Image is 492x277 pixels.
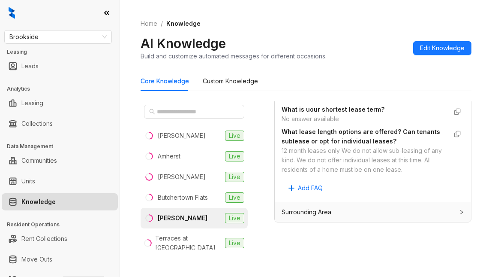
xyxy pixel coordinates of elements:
[275,202,471,222] div: Surrounding Area
[420,43,465,53] span: Edit Knowledge
[282,207,331,217] span: Surrounding Area
[282,146,447,174] div: 12 month leases only We do not allow sub-leasing of any kind. We do not offer individual leases a...
[282,128,440,145] strong: What lease length options are offered? Can tenants sublease or opt for individual leases?
[158,172,206,182] div: [PERSON_NAME]
[149,109,155,115] span: search
[282,181,330,195] button: Add FAQ
[225,172,244,182] span: Live
[7,85,120,93] h3: Analytics
[139,19,159,28] a: Home
[21,94,43,112] a: Leasing
[21,58,39,75] a: Leads
[7,143,120,150] h3: Data Management
[2,251,118,268] li: Move Outs
[2,152,118,169] li: Communities
[158,193,208,202] div: Butchertown Flats
[203,76,258,86] div: Custom Knowledge
[413,41,471,55] button: Edit Knowledge
[298,183,323,193] span: Add FAQ
[158,152,180,161] div: Amherst
[155,234,222,253] div: Terraces at [GEOGRAPHIC_DATA]
[282,106,384,113] strong: What is uour shortest lease term?
[7,48,120,56] h3: Leasing
[141,52,327,61] div: Build and customize automated messages for different occasions.
[21,251,52,268] a: Move Outs
[166,20,201,27] span: Knowledge
[158,213,207,223] div: [PERSON_NAME]
[459,210,464,215] span: collapsed
[2,58,118,75] li: Leads
[21,173,35,190] a: Units
[21,230,67,247] a: Rent Collections
[161,19,163,28] li: /
[225,238,244,248] span: Live
[21,152,57,169] a: Communities
[2,173,118,190] li: Units
[2,230,118,247] li: Rent Collections
[21,115,53,132] a: Collections
[9,7,15,19] img: logo
[158,131,206,140] div: [PERSON_NAME]
[225,131,244,141] span: Live
[225,192,244,203] span: Live
[225,151,244,161] span: Live
[282,114,447,124] div: No answer available
[21,193,56,210] a: Knowledge
[2,193,118,210] li: Knowledge
[225,213,244,223] span: Live
[2,115,118,132] li: Collections
[141,76,189,86] div: Core Knowledge
[141,35,226,52] h2: AI Knowledge
[9,30,107,43] span: Brookside
[7,221,120,228] h3: Resident Operations
[2,94,118,112] li: Leasing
